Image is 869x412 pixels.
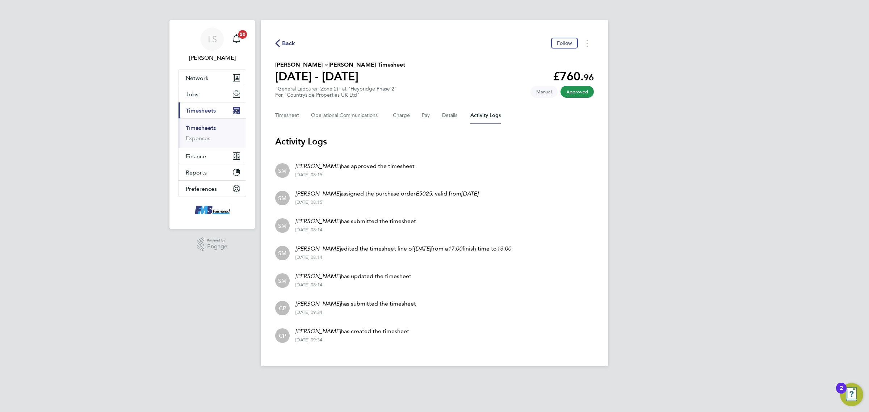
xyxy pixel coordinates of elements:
[207,244,227,250] span: Engage
[295,255,511,260] div: [DATE] 08:14
[553,70,594,83] app-decimal: £760.
[311,107,381,124] button: Operational Communications
[295,189,478,198] p: assigned the purchase order , valid from
[229,28,244,51] a: 20
[295,327,409,336] p: has created the timesheet
[295,273,341,279] em: [PERSON_NAME]
[275,191,290,205] div: Stephen Mitchinson
[278,194,287,202] span: SM
[275,218,290,233] div: Stephen Mitchinson
[275,107,299,124] button: Timesheet
[295,227,416,233] div: [DATE] 08:14
[169,20,255,229] nav: Main navigation
[275,136,594,147] h3: Activity Logs
[282,39,295,48] span: Back
[278,167,287,175] span: SM
[275,86,397,98] div: "General Labourer (Zone 2)" at "Heybridge Phase 2"
[178,204,246,216] a: Go to home page
[530,86,558,98] span: This timesheet was manually created.
[186,185,217,192] span: Preferences
[497,245,511,252] em: 13:00
[295,244,511,253] p: edited the timesheet line of from a finish time to
[557,40,572,46] span: Follow
[238,30,247,39] span: 20
[414,245,431,252] em: [DATE]
[275,163,290,178] div: Stephen Mitchinson
[278,249,287,257] span: SM
[295,199,478,205] div: [DATE] 08:15
[295,245,341,252] em: [PERSON_NAME]
[178,54,246,62] span: Lawrence Schott
[279,304,286,312] span: CP
[470,107,501,124] button: Activity Logs
[295,282,411,288] div: [DATE] 08:14
[295,162,415,171] p: has approved the timesheet
[179,164,246,180] button: Reports
[275,69,405,84] h1: [DATE] - [DATE]
[186,107,216,114] span: Timesheets
[840,383,863,406] button: Open Resource Center, 2 new notifications
[448,245,462,252] em: 17:00
[584,72,594,83] span: 96
[295,300,341,307] em: [PERSON_NAME]
[551,38,578,49] button: Follow
[279,332,286,340] span: CP
[295,272,411,281] p: has updated the timesheet
[295,310,416,315] div: [DATE] 09:34
[186,153,206,160] span: Finance
[186,135,210,142] a: Expenses
[179,118,246,148] div: Timesheets
[186,91,198,98] span: Jobs
[561,86,594,98] span: This timesheet has been approved.
[275,273,290,288] div: Stephen Mitchinson
[186,125,216,131] a: Timesheets
[295,172,415,178] div: [DATE] 08:15
[295,328,341,335] em: [PERSON_NAME]
[275,92,397,98] div: For "Countryside Properties UK Ltd"
[207,237,227,244] span: Powered by
[295,337,409,343] div: [DATE] 09:34
[295,218,341,224] em: [PERSON_NAME]
[422,107,431,124] button: Pay
[278,277,287,285] span: SM
[442,107,459,124] button: Details
[179,148,246,164] button: Finance
[275,301,290,315] div: Callum Pridmore
[179,86,246,102] button: Jobs
[179,181,246,197] button: Preferences
[581,38,594,49] button: Timesheets Menu
[179,102,246,118] button: Timesheets
[295,190,341,197] em: [PERSON_NAME]
[295,163,341,169] em: [PERSON_NAME]
[197,237,228,251] a: Powered byEngage
[178,28,246,62] a: LS[PERSON_NAME]
[461,190,478,197] em: [DATE]
[275,328,290,343] div: Callum Pridmore
[193,204,231,216] img: f-mead-logo-retina.png
[179,70,246,86] button: Network
[208,34,217,44] span: LS
[275,246,290,260] div: Stephen Mitchinson
[186,75,209,81] span: Network
[275,60,405,69] h2: [PERSON_NAME] ~[PERSON_NAME] Timesheet
[295,299,416,308] p: has submitted the timesheet
[186,169,207,176] span: Reports
[393,107,410,124] button: Charge
[416,190,432,197] em: E5025
[295,217,416,226] p: has submitted the timesheet
[278,222,287,230] span: SM
[275,39,295,48] button: Back
[840,388,843,398] div: 2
